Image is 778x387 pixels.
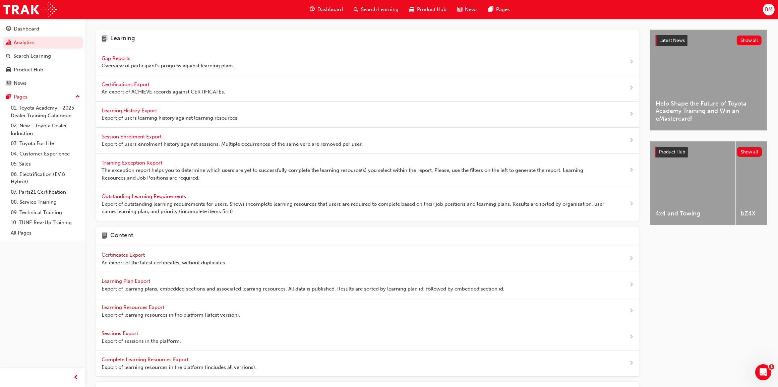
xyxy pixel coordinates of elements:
span: car-icon [6,67,11,73]
button: DashboardAnalyticsSearch LearningProduct HubNews [3,21,83,91]
a: news-iconNews [452,3,483,16]
a: Complete Learning Resources Export Export of learning resources in the platform (includes all ver... [96,350,639,377]
span: Help Shape the Future of Toyota Academy Training and Win an eMastercard! [656,100,762,123]
span: Sessions Export [102,330,139,336]
a: 07. Parts21 Certification [8,187,83,197]
span: Export of learning resources in the platform (latest version). [102,311,240,319]
a: Latest NewsShow all [656,35,762,46]
span: next-icon [629,84,634,92]
a: pages-iconPages [483,3,515,16]
span: guage-icon [6,26,11,32]
span: car-icon [409,5,414,14]
a: Product Hub [3,64,83,76]
a: 08. Service Training [8,197,83,207]
a: Search Learning [3,50,83,62]
a: Learning Plan Export Export of learning plans, embedded sections and associated learning resource... [96,272,639,298]
a: Dashboard [3,23,83,35]
span: An export of the latest certificates, without duplicates. [102,259,226,267]
span: Certifications Export [102,81,151,87]
span: 4x4 and Towing [655,210,730,217]
span: Session Enrolment Export [102,134,163,140]
span: Complete Learning Resources Export [102,357,190,363]
span: Pages [496,6,510,13]
span: prev-icon [74,374,79,382]
iframe: Intercom live chat [755,364,771,380]
img: Trak [3,2,57,17]
span: Gap Reports [102,55,132,61]
a: News [3,77,83,89]
button: BM [763,4,775,15]
button: Pages [3,91,83,103]
a: Learning History Export Export of users learning history against learning resources.next-icon [96,102,639,128]
a: 05. Sales [8,159,83,169]
span: next-icon [629,281,634,289]
a: Session Enrolment Export Export of users enrolment history against sessions. Multiple occurrences... [96,128,639,154]
a: Product HubShow all [655,147,762,157]
span: pages-icon [488,5,493,14]
span: page-icon [102,232,108,241]
span: Learning History Export [102,108,158,114]
span: Export of learning plans, embedded sections and associated learning resources. All data is publis... [102,285,504,293]
span: Outstanding Learning Requirements [102,193,187,199]
a: Training Exception Report The exception report helps you to determine which users are yet to succ... [96,154,639,188]
span: Export of users learning history against learning resources. [102,114,239,122]
span: Overview of participant's progress against learning plans. [102,62,235,70]
div: Dashboard [14,25,39,33]
span: Export of sessions in the platform. [102,337,181,345]
span: next-icon [629,166,634,175]
span: Certificates Export [102,252,146,258]
span: next-icon [629,200,634,208]
span: next-icon [629,255,634,263]
a: 09. Technical Training [8,207,83,218]
span: guage-icon [310,5,315,14]
h4: Content [110,232,133,241]
span: pages-icon [6,94,11,100]
a: Outstanding Learning Requirements Export of outstanding learning requirements for users. Shows in... [96,187,639,221]
a: Analytics [3,37,83,49]
a: 01. Toyota Academy - 2025 Dealer Training Catalogue [8,103,83,121]
span: next-icon [629,333,634,341]
span: Search Learning [361,6,399,13]
button: Show all [737,36,762,45]
span: Product Hub [417,6,446,13]
button: Show all [737,147,762,157]
a: search-iconSearch Learning [348,3,404,16]
span: search-icon [6,53,11,59]
div: News [14,79,26,87]
a: Gap Reports Overview of participant's progress against learning plans.next-icon [96,49,639,75]
a: 4x4 and Towing [650,141,735,225]
a: 06. Electrification (EV & Hybrid) [8,169,83,187]
a: Certifications Export An export of ACHIEVE records against CERTIFICATEs.next-icon [96,75,639,102]
span: next-icon [629,307,634,315]
span: Product Hub [659,149,685,155]
span: Export of learning resources in the platform (includes all versions). [102,364,256,371]
span: News [465,6,478,13]
span: learning-icon [102,35,108,44]
span: up-icon [75,92,80,101]
span: chart-icon [6,40,11,46]
span: Export of outstanding learning requirements for users. Shows incomplete learning resources that u... [102,200,607,215]
span: search-icon [354,5,358,14]
span: Export of users enrolment history against sessions. Multiple occurrences of the same verb are rem... [102,140,363,148]
span: 1 [769,364,774,370]
span: next-icon [629,359,634,368]
span: Latest News [659,38,685,43]
span: An export of ACHIEVE records against CERTIFICATEs. [102,88,225,96]
span: Training Exception Report [102,160,164,166]
span: next-icon [629,58,634,66]
a: 04. Customer Experience [8,149,83,159]
span: BM [765,6,773,13]
a: Learning Resources Export Export of learning resources in the platform (latest version).next-icon [96,298,639,324]
a: Certificates Export An export of the latest certificates, without duplicates.next-icon [96,246,639,272]
span: The exception report helps you to determine which users are yet to successfully complete the lear... [102,167,607,182]
a: All Pages [8,228,83,238]
div: Product Hub [14,66,43,74]
span: next-icon [629,136,634,145]
div: Pages [14,93,27,101]
span: Dashboard [317,6,343,13]
span: Learning Plan Export [102,278,152,284]
a: 03. Toyota For Life [8,138,83,149]
span: next-icon [629,110,634,119]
